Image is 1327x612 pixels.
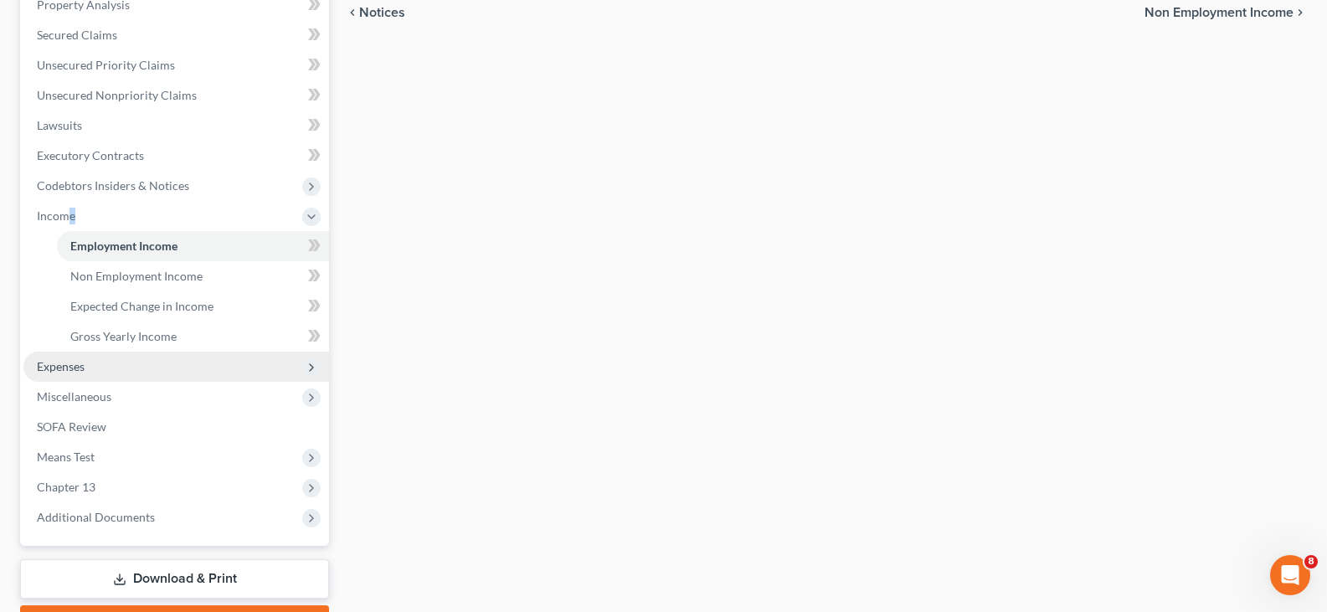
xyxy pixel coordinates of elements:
a: Unsecured Nonpriority Claims [23,80,329,111]
span: Expenses [37,359,85,373]
a: Download & Print [20,559,329,599]
span: Secured Claims [37,28,117,42]
button: Non Employment Income chevron_right [1144,6,1307,19]
span: Expected Change in Income [70,299,213,313]
span: Employment Income [70,239,177,253]
span: Notices [359,6,405,19]
span: Codebtors Insiders & Notices [37,178,189,193]
button: chevron_left Notices [346,6,405,19]
i: chevron_right [1294,6,1307,19]
a: Lawsuits [23,111,329,141]
a: SOFA Review [23,412,329,442]
a: Non Employment Income [57,261,329,291]
span: Income [37,208,75,223]
span: Miscellaneous [37,389,111,404]
a: Secured Claims [23,20,329,50]
a: Employment Income [57,231,329,261]
span: Executory Contracts [37,148,144,162]
a: Expected Change in Income [57,291,329,321]
span: Chapter 13 [37,480,95,494]
span: 8 [1304,555,1318,568]
span: Additional Documents [37,510,155,524]
iframe: Intercom live chat [1270,555,1310,595]
span: Unsecured Priority Claims [37,58,175,72]
span: Means Test [37,450,95,464]
span: Gross Yearly Income [70,329,177,343]
a: Gross Yearly Income [57,321,329,352]
a: Executory Contracts [23,141,329,171]
span: Lawsuits [37,118,82,132]
i: chevron_left [346,6,359,19]
span: Non Employment Income [1144,6,1294,19]
span: Non Employment Income [70,269,203,283]
span: SOFA Review [37,419,106,434]
a: Unsecured Priority Claims [23,50,329,80]
span: Unsecured Nonpriority Claims [37,88,197,102]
